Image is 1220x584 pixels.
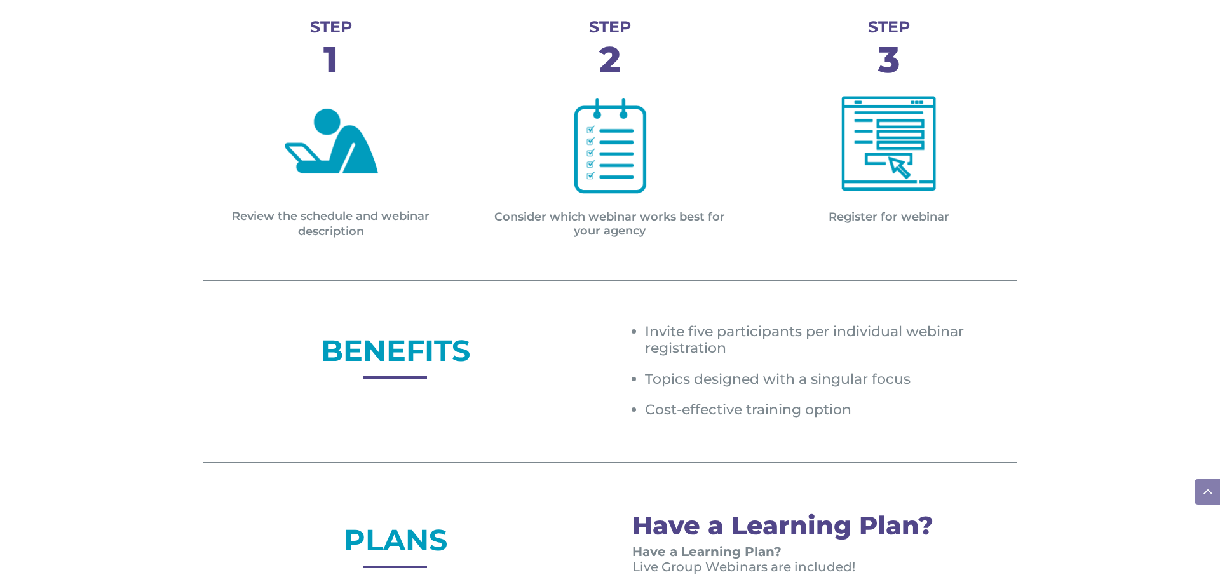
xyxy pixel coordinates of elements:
span: Topics designed with a singular focus [645,370,911,388]
li: Cost-effective training option [645,402,1017,418]
p: Register for webinar [762,210,1017,224]
img: review-agenda-150px [283,93,379,189]
img: agenda-150px [562,98,658,194]
h3: STEP [203,19,458,41]
span: Have a Learning Plan? [632,510,933,541]
h4: 3 [762,41,1017,84]
h2: BENEFITS [203,336,588,372]
div: Review the schedule and webinar description [203,209,458,240]
h2: PLANS [203,526,588,561]
h3: STEP [482,19,737,41]
p: Consider which webinar works best for your agency [482,210,737,238]
h3: STEP [762,19,1017,41]
strong: Have a Learning Plan? [632,544,782,559]
h4: 1 [203,41,458,84]
h4: 2 [482,41,737,84]
span: Invite five participants per individual webinar registration [645,323,964,357]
